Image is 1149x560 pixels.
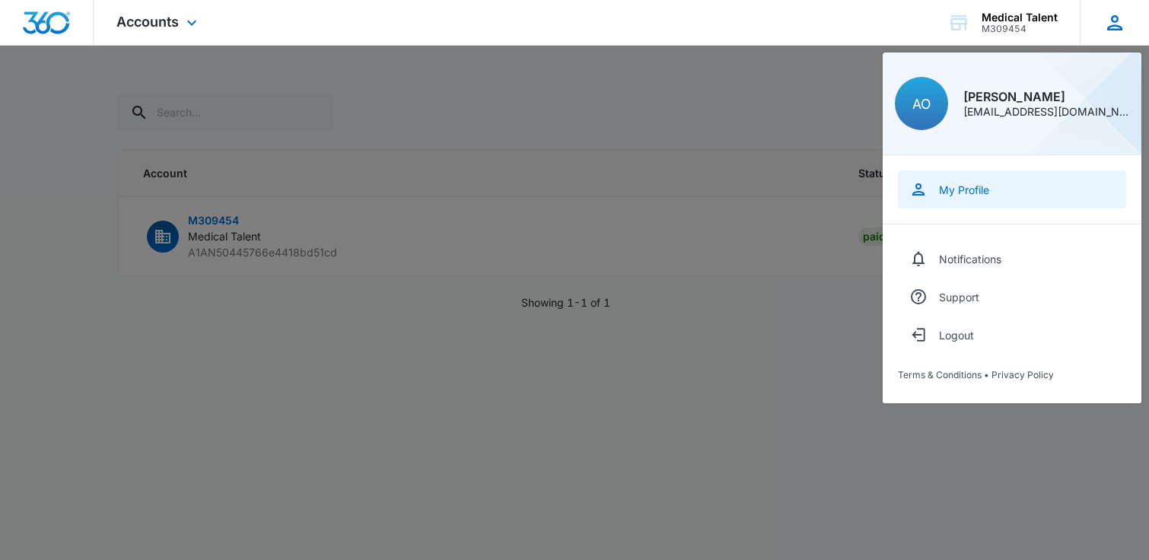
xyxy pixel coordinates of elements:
[898,278,1126,316] a: Support
[116,14,179,30] span: Accounts
[912,96,931,112] span: AO
[898,240,1126,278] a: Notifications
[898,369,1126,380] div: •
[898,369,982,380] a: Terms & Conditions
[963,91,1129,103] div: [PERSON_NAME]
[982,11,1058,24] div: account name
[939,183,989,196] div: My Profile
[991,369,1054,380] a: Privacy Policy
[982,24,1058,34] div: account id
[939,329,974,342] div: Logout
[939,291,979,304] div: Support
[898,170,1126,208] a: My Profile
[898,316,1126,354] button: Logout
[963,107,1129,117] div: [EMAIL_ADDRESS][DOMAIN_NAME]
[939,253,1001,266] div: Notifications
